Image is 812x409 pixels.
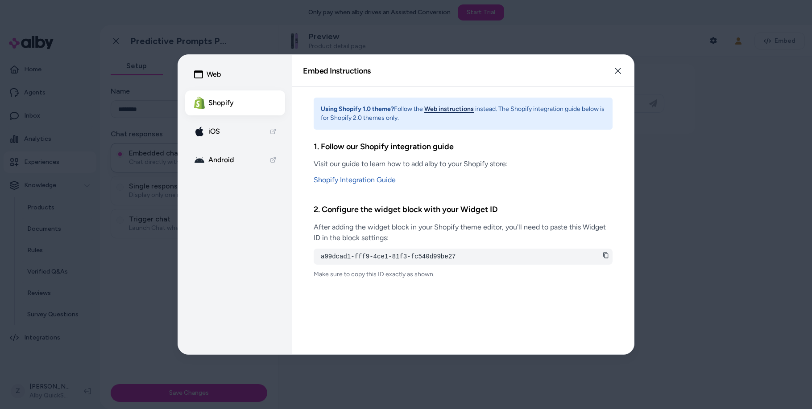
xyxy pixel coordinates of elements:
img: android [194,155,205,165]
h3: 1. Follow our Shopify integration guide [314,140,613,153]
button: Web instructions [424,105,474,114]
button: Shopify [185,90,285,115]
pre: a99dcad1-fff9-4ce1-81f3-fc540d99be27 [321,252,605,261]
img: apple-icon [194,126,205,137]
img: Shopify Logo [194,97,205,109]
div: iOS [194,126,220,137]
p: Visit our guide to learn how to add alby to your Shopify store: [314,159,613,169]
h3: 2. Configure the widget block with your Widget ID [314,203,613,216]
a: android Android [185,147,285,172]
p: Make sure to copy this ID exactly as shown. [314,270,613,279]
strong: Using Shopify 1.0 theme? [321,105,394,113]
p: Follow the instead. The Shopify integration guide below is for Shopify 2.0 themes only. [321,105,605,123]
h2: Embed Instructions [303,67,371,75]
a: Shopify Integration Guide [314,175,613,185]
a: apple-icon iOS [185,119,285,144]
p: After adding the widget block in your Shopify theme editor, you'll need to paste this Widget ID i... [314,222,613,243]
div: Android [194,155,234,165]
button: Web [185,62,285,87]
